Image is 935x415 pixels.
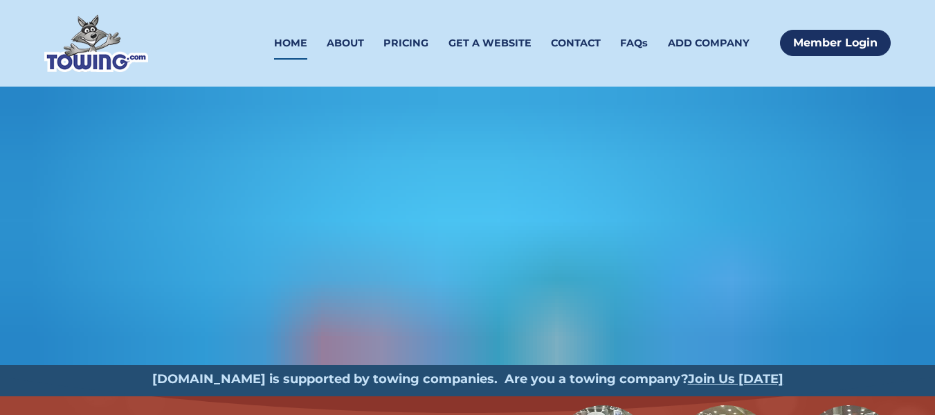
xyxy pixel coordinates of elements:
a: FAQs [620,27,648,60]
a: ADD COMPANY [668,27,750,60]
a: Join Us [DATE] [688,371,783,387]
a: HOME [274,27,307,60]
a: Member Login [780,30,891,56]
a: GET A WEBSITE [448,27,532,60]
a: ABOUT [327,27,364,60]
strong: [DOMAIN_NAME] is supported by towing companies. Are you a towing company? [152,371,688,387]
a: CONTACT [551,27,601,60]
img: Towing.com Logo [44,15,148,72]
a: PRICING [383,27,428,60]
